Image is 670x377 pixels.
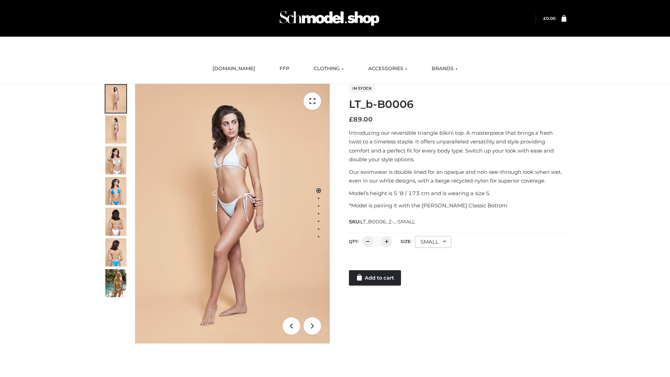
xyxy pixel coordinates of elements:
[543,16,556,21] bdi: 0.00
[349,217,416,226] span: SKU:
[277,5,382,32] img: Schmodel Admin 964
[349,116,353,123] span: £
[349,189,566,198] p: Model’s height is 5 ‘8 / 173 cm and is wearing a size S.
[105,208,126,236] img: ArielClassicBikiniTop_CloudNine_AzureSky_OW114ECO_7-scaled.jpg
[349,168,566,185] p: Our swimwear is double lined for an opaque and non-see-through look when wet, even in our white d...
[349,128,566,164] p: Introducing our reversible triangle bikini top. A masterpiece that brings a fresh twist to a time...
[349,239,359,244] label: QTY:
[135,84,330,343] img: ArielClassicBikiniTop_CloudNine_AzureSky_OW114ECO_1
[105,177,126,205] img: ArielClassicBikiniTop_CloudNine_AzureSky_OW114ECO_4-scaled.jpg
[105,238,126,266] img: ArielClassicBikiniTop_CloudNine_AzureSky_OW114ECO_8-scaled.jpg
[349,116,373,123] bdi: 89.00
[401,239,411,244] label: Size:
[105,146,126,174] img: ArielClassicBikiniTop_CloudNine_AzureSky_OW114ECO_3-scaled.jpg
[105,116,126,143] img: ArielClassicBikiniTop_CloudNine_AzureSky_OW114ECO_2-scaled.jpg
[349,84,375,93] span: In stock
[543,16,556,21] a: £0.00
[426,61,463,76] a: BRANDS
[308,61,349,76] a: CLOTHING
[105,269,126,297] img: Arieltop_CloudNine_AzureSky2.jpg
[349,98,566,111] h1: LT_b-B0006
[207,61,260,76] a: [DOMAIN_NAME]
[349,270,401,286] a: Add to cart
[274,61,295,76] a: FFP
[105,85,126,113] img: ArielClassicBikiniTop_CloudNine_AzureSky_OW114ECO_1-scaled.jpg
[360,219,415,225] span: LT_B0006_2-_-SMALL
[363,61,412,76] a: ACCESSORIES
[349,201,566,210] p: *Model is pairing it with the [PERSON_NAME] Classic Bottom
[543,16,546,21] span: £
[415,236,451,248] div: SMALL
